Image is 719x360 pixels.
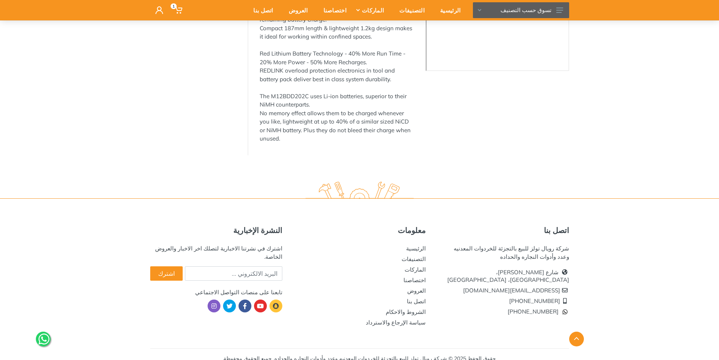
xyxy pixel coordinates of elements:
[473,2,569,18] button: تسوق حسب التصنيف
[260,24,414,41] div: Compact 187mm length & lightweight 1.2kg design makes it ideal for working within confined spaces.
[150,288,282,297] div: تابعنا على منصات التواصل الاجتماعي
[305,182,414,202] img: royal.tools Logo
[430,2,466,18] div: الرئيسية
[150,266,183,281] button: اشترك
[260,109,414,143] div: No memory effect allows them to be charged whenever you like, lightweight at up to 40% of a simil...
[437,285,569,296] li: [EMAIL_ADDRESS][DOMAIN_NAME]
[243,2,278,18] div: اتصل بنا
[403,277,426,284] a: اختصاصنا
[386,308,426,315] a: الشروط والاحكام
[366,319,426,326] a: سياسة الإرجاع والاسترداد
[508,308,569,315] a: [PHONE_NUMBER]
[260,92,414,109] div: The M12BDD202C uses Li-ion batteries, superior to their NiMH counterparts.
[407,287,426,294] a: العروض
[260,49,414,66] div: Red Lithium Battery Technology - 40% More Run Time - 20% More Power - 50% More Recharges.
[260,66,414,83] div: REDLINK overload protection electronics in tool and battery pack deliver best in class system dur...
[402,255,426,263] a: التصنيفات
[437,244,569,261] div: شركة رويال تولز للبيع بالتجزئة للخردوات المعدنيه وعدد وأدوات النجاره والحداده
[150,244,282,261] div: اشترك في نشرتنا الاخبارية لتصلك اخر الاخبار والعروض الخاصة.
[447,269,569,283] a: شارع [PERSON_NAME]، [GEOGRAPHIC_DATA]، [GEOGRAPHIC_DATA]
[185,266,282,281] input: البريد الالكتروني ...
[508,308,559,315] span: [PHONE_NUMBER]
[406,245,426,252] a: الرئيسية
[313,2,352,18] div: اختصاصنا
[389,2,430,18] div: التصنيفات
[294,226,426,235] h5: معلومات
[405,266,426,273] a: الماركات
[171,3,177,9] span: 1
[437,226,569,235] h5: اتصل بنا
[407,298,426,305] a: اتصل بنا
[437,296,569,306] li: [PHONE_NUMBER]
[352,2,389,18] div: الماركات
[279,2,313,18] div: العروض
[150,226,282,235] h5: النشرة الإخبارية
